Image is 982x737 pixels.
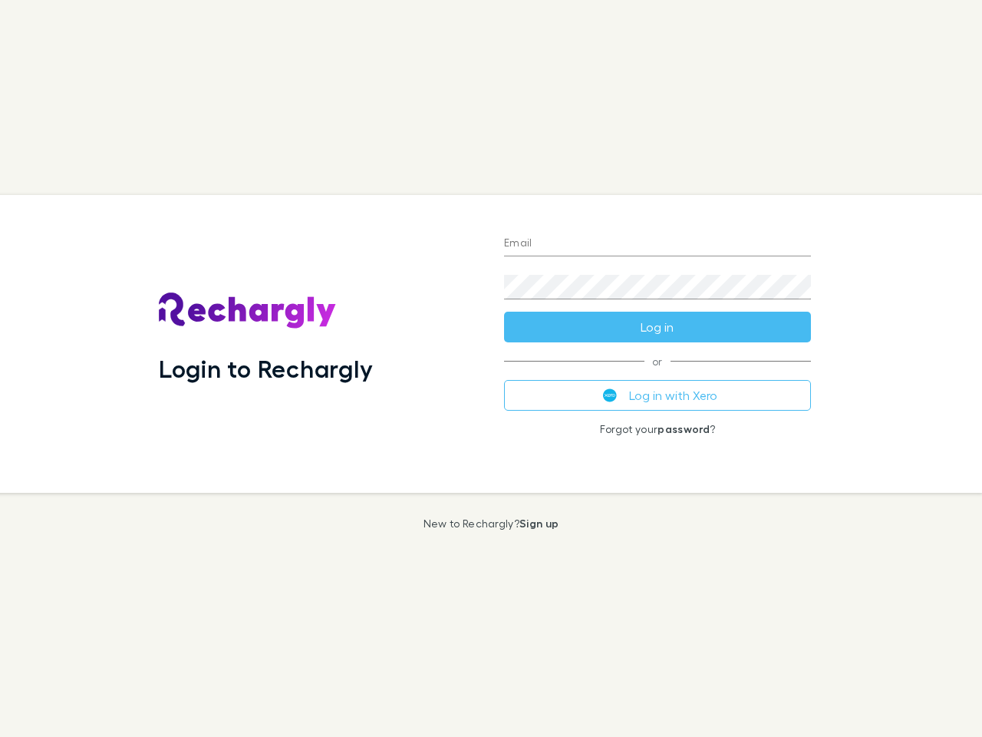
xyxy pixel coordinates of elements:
p: Forgot your ? [504,423,811,435]
p: New to Rechargly? [423,517,559,530]
img: Rechargly's Logo [159,292,337,329]
button: Log in [504,312,811,342]
h1: Login to Rechargly [159,354,373,383]
img: Xero's logo [603,388,617,402]
button: Log in with Xero [504,380,811,411]
a: Sign up [519,517,559,530]
a: password [657,422,710,435]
